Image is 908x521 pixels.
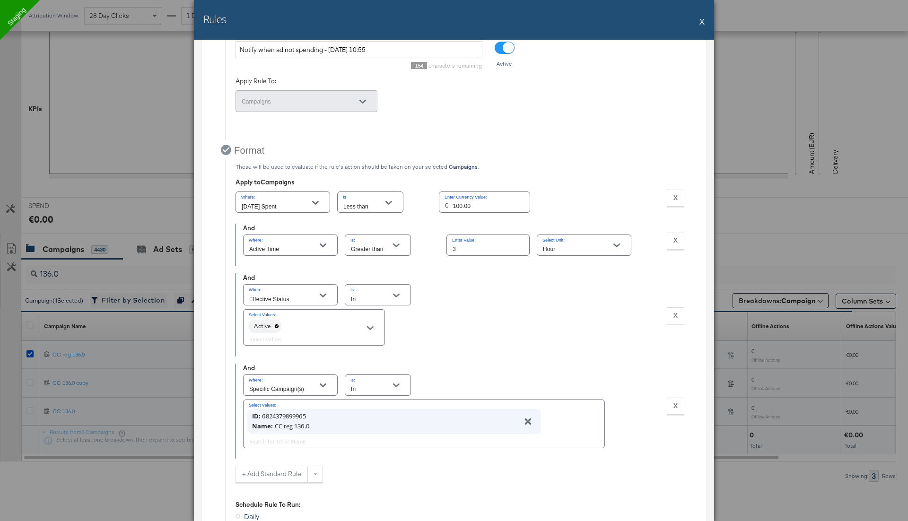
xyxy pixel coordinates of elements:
strong: X [673,193,678,202]
h2: Rules [203,12,226,26]
span: Active [248,323,277,329]
div: Apply Rule To: [236,77,684,86]
button: + Add Standard Rule [236,466,308,483]
input: Name and save your rule [236,41,482,59]
strong: And [243,273,255,282]
div: These will be used to evaluate if the rule's action should be taken on your selected . [236,164,684,170]
input: Select operator [349,384,392,395]
div: CC reg 136.0 [252,424,309,429]
strong: Name: [252,422,273,430]
button: X [667,307,684,324]
button: Open [363,321,377,335]
input: Select operator [349,294,392,304]
button: X [667,398,684,415]
button: X [667,190,684,207]
button: Open [316,288,330,303]
strong: And [243,224,255,232]
strong: X [673,311,678,320]
button: Open [316,238,330,252]
input: Search for rule metric [247,244,319,255]
input: Search for rule metric [247,384,319,395]
div: characters remaining [236,62,482,69]
button: Open [389,378,403,392]
strong: X [673,236,678,245]
button: Open [389,288,403,303]
input: Select operator [341,201,384,212]
div: Active [496,61,513,67]
span: 154 [411,62,427,69]
input: Select operator [349,244,392,255]
div: 6824379899965 [252,414,306,419]
input: Enter value [447,235,529,255]
strong: ID: [252,412,261,420]
button: Open [389,238,403,252]
input: Enter value [453,192,530,212]
div: € [445,203,448,209]
span: Daily [244,512,259,521]
input: Search for rule metric [247,294,319,304]
button: Open [382,196,396,210]
strong: X [673,401,678,410]
button: Open [316,378,330,392]
strong: Schedule Rule To Run: [236,500,300,509]
input: Search for rule metric [240,201,311,212]
strong: And [243,364,255,372]
input: Select values [541,244,612,255]
input: Select values [247,334,354,345]
div: Apply to Campaigns [236,178,684,187]
button: Open [610,238,624,252]
input: Search for ID or Name [247,436,574,447]
div: Active [248,320,281,333]
button: Open [308,196,323,210]
strong: Campaigns [447,163,478,170]
button: X [699,12,705,31]
button: X [667,233,684,250]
